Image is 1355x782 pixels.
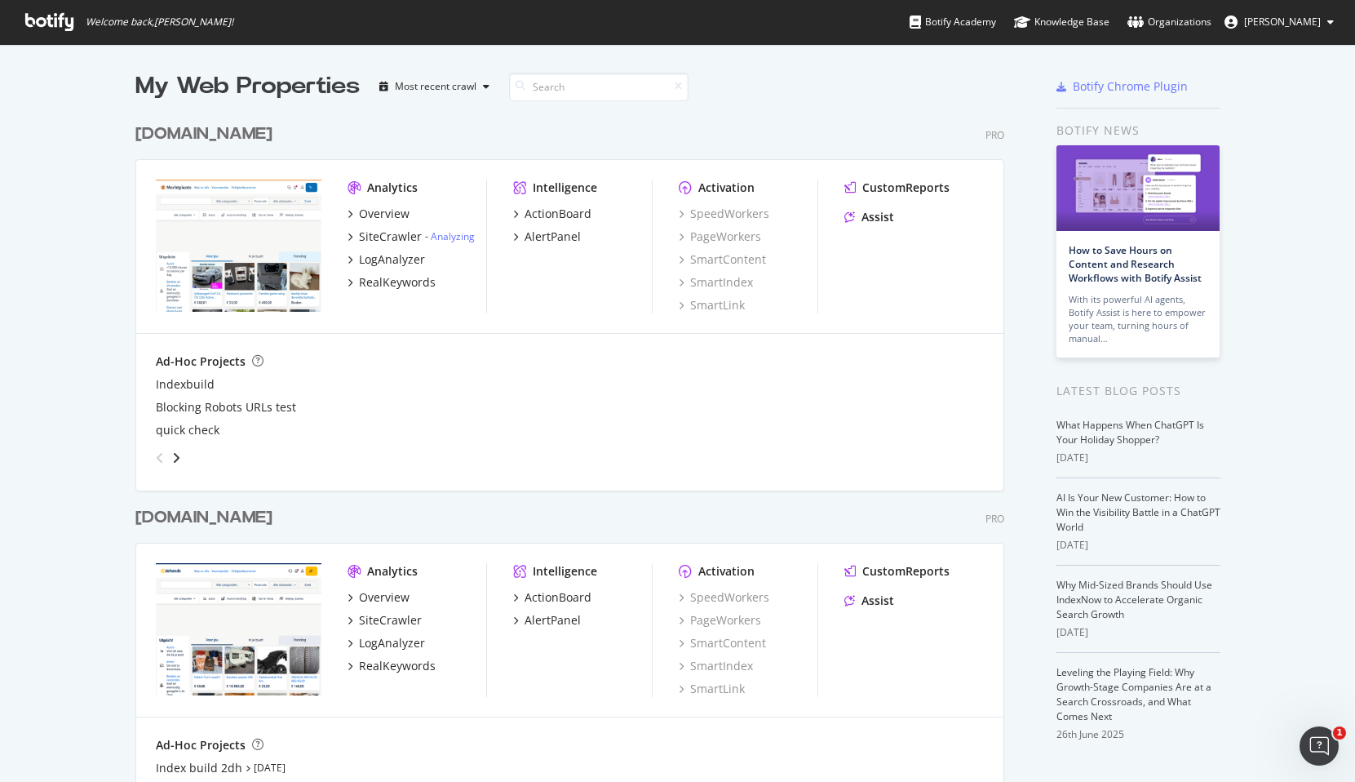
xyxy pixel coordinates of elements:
a: SiteCrawler- Analyzing [348,229,475,245]
div: Botify Academy [910,14,996,30]
img: marktplaats.nl [156,180,321,312]
div: angle-right [170,450,182,466]
a: Blocking Robots URLs test [156,399,296,415]
div: AlertPanel [525,612,581,629]
a: SmartLink [679,297,745,313]
a: What Happens When ChatGPT Is Your Holiday Shopper? [1056,418,1204,447]
a: SmartLink [679,681,745,697]
a: ActionBoard [513,589,591,606]
a: Overview [348,589,410,606]
a: Why Mid-Sized Brands Should Use IndexNow to Accelerate Organic Search Growth [1056,578,1212,621]
a: RealKeywords [348,274,436,291]
a: SiteCrawler [348,612,422,629]
div: Most recent crawl [395,82,476,91]
div: AlertPanel [525,229,581,245]
div: Analytics [367,180,418,196]
div: Latest Blog Posts [1056,382,1220,400]
a: ActionBoard [513,206,591,222]
div: RealKeywords [359,658,436,674]
input: Search [509,73,689,101]
div: Pro [985,128,1004,142]
a: CustomReports [844,180,950,196]
iframe: Intercom live chat [1300,726,1339,766]
div: SiteCrawler [359,612,422,629]
div: Organizations [1127,14,1211,30]
div: Ad-Hoc Projects [156,737,246,753]
a: [DOMAIN_NAME] [135,506,279,530]
a: [DATE] [254,761,286,775]
div: With its powerful AI agents, Botify Assist is here to empower your team, turning hours of manual… [1069,293,1207,345]
div: ActionBoard [525,206,591,222]
span: Enrico Cervato [1244,15,1321,29]
div: Analytics [367,563,418,580]
a: CustomReports [844,563,950,580]
a: AI Is Your New Customer: How to Win the Visibility Battle in a ChatGPT World [1056,491,1220,534]
a: SmartIndex [679,658,753,674]
img: How to Save Hours on Content and Research Workflows with Botify Assist [1056,145,1220,231]
a: LogAnalyzer [348,251,425,268]
div: Intelligence [533,563,597,580]
a: Assist [844,593,894,609]
div: LogAnalyzer [359,635,425,651]
div: Intelligence [533,180,597,196]
a: SpeedWorkers [679,589,769,606]
a: SpeedWorkers [679,206,769,222]
div: Pro [985,512,1004,526]
div: RealKeywords [359,274,436,291]
div: Activation [698,563,755,580]
a: Indexbuild [156,376,215,393]
div: [DATE] [1056,538,1220,553]
span: Welcome back, [PERSON_NAME] ! [86,16,233,29]
div: [DOMAIN_NAME] [135,122,272,146]
a: How to Save Hours on Content and Research Workflows with Botify Assist [1069,243,1202,285]
button: Most recent crawl [373,73,496,100]
a: [DOMAIN_NAME] [135,122,279,146]
div: - [425,229,475,243]
a: PageWorkers [679,229,761,245]
div: Activation [698,180,755,196]
div: Ad-Hoc Projects [156,353,246,370]
a: Analyzing [431,229,475,243]
a: PageWorkers [679,612,761,629]
div: CustomReports [862,180,950,196]
div: Assist [861,593,894,609]
div: Overview [359,206,410,222]
a: SmartContent [679,251,766,268]
a: quick check [156,422,219,438]
a: AlertPanel [513,612,581,629]
a: Index build 2dh [156,760,242,776]
a: LogAnalyzer [348,635,425,651]
a: RealKeywords [348,658,436,674]
a: SmartIndex [679,274,753,291]
img: 2dehands.be [156,563,321,695]
span: 1 [1333,726,1346,740]
a: Leveling the Playing Field: Why Growth-Stage Companies Are at a Search Crossroads, and What Comes... [1056,665,1211,723]
div: Knowledge Base [1014,14,1109,30]
a: Assist [844,209,894,225]
div: Overview [359,589,410,606]
div: [DOMAIN_NAME] [135,506,272,530]
div: [DATE] [1056,625,1220,640]
div: ActionBoard [525,589,591,606]
button: [PERSON_NAME] [1211,9,1347,35]
div: LogAnalyzer [359,251,425,268]
div: [DATE] [1056,451,1220,465]
div: Botify news [1056,122,1220,140]
div: 26th June 2025 [1056,727,1220,742]
div: My Web Properties [135,70,360,103]
div: angle-left [149,445,170,471]
div: Assist [861,209,894,225]
a: SmartContent [679,635,766,651]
